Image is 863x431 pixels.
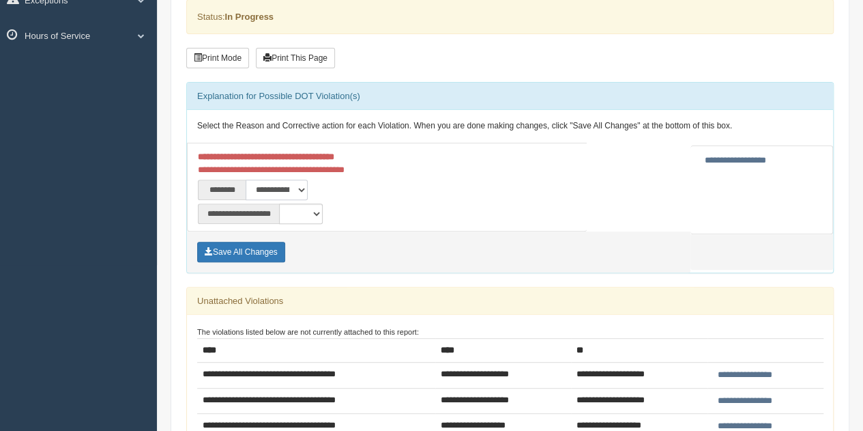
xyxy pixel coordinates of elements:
[187,83,833,110] div: Explanation for Possible DOT Violation(s)
[187,110,833,143] div: Select the Reason and Corrective action for each Violation. When you are done making changes, cli...
[187,288,833,315] div: Unattached Violations
[197,328,419,336] small: The violations listed below are not currently attached to this report:
[256,48,335,68] button: Print This Page
[197,242,285,262] button: Save
[224,12,274,22] strong: In Progress
[186,48,249,68] button: Print Mode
